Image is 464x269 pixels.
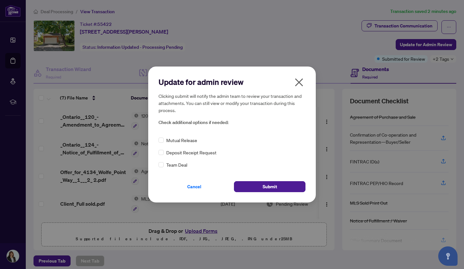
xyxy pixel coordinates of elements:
[294,77,304,88] span: close
[166,161,187,168] span: Team Deal
[166,149,217,156] span: Deposit Receipt Request
[187,181,201,192] span: Cancel
[234,181,305,192] button: Submit
[438,246,458,266] button: Open asap
[166,137,197,144] span: Mutual Release
[159,181,230,192] button: Cancel
[159,92,305,114] h5: Clicking submit will notify the admin team to review your transaction and attachments. You can st...
[159,77,305,87] h2: Update for admin review
[263,181,277,192] span: Submit
[159,119,305,126] span: Check additional options if needed:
